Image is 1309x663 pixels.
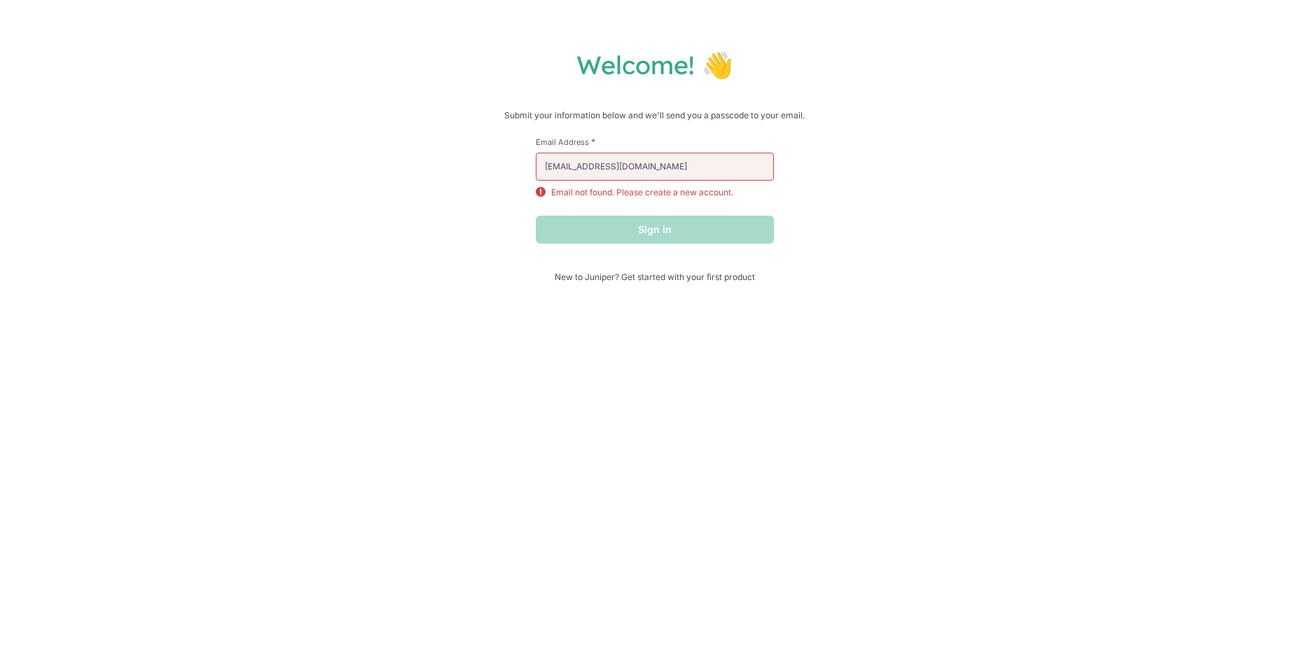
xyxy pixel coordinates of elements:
[14,109,1295,123] p: Submit your information below and we'll send you a passcode to your email.
[536,137,774,147] label: Email Address
[536,272,774,282] span: New to Juniper? Get started with your first product
[14,49,1295,81] h1: Welcome! 👋
[551,186,733,199] p: Email not found. Please create a new account.
[536,153,774,181] input: email@example.com
[591,137,595,147] span: This field is required.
